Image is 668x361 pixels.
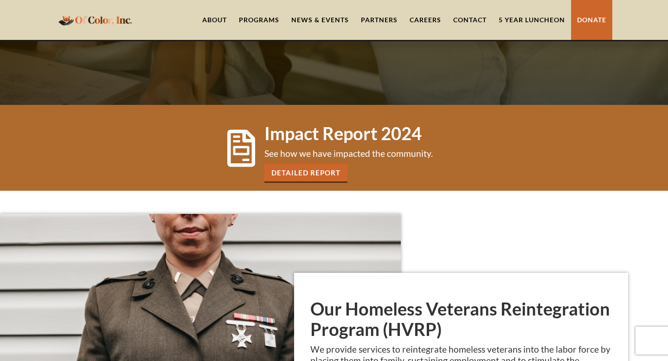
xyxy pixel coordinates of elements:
[264,123,552,143] h1: Impact Report 2024
[310,298,612,339] h1: Our Homeless Veterans Reintegration Program (HVRP)
[56,9,135,31] a: home
[264,148,552,159] p: See how we have impacted the community.
[239,15,279,25] div: Programs
[264,164,347,183] a: Detailed Report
